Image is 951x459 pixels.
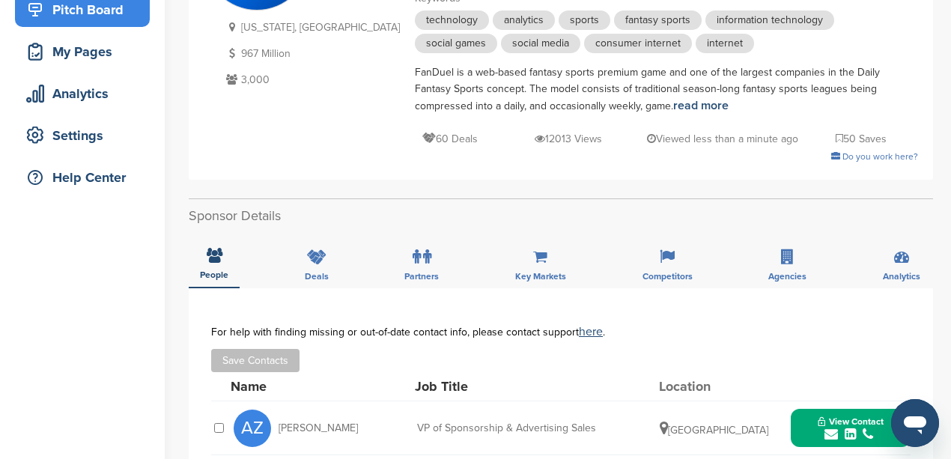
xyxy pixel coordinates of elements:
[222,70,400,89] p: 3,000
[515,272,566,281] span: Key Markets
[22,38,150,65] div: My Pages
[584,34,692,53] span: consumer internet
[404,272,439,281] span: Partners
[836,130,887,148] p: 50 Saves
[818,416,884,427] span: View Contact
[883,272,920,281] span: Analytics
[200,270,228,279] span: People
[22,80,150,107] div: Analytics
[211,349,300,372] button: Save Contacts
[579,324,603,339] a: here
[660,424,768,437] span: [GEOGRAPHIC_DATA]
[493,10,555,30] span: analytics
[222,18,400,37] p: [US_STATE], [GEOGRAPHIC_DATA]
[800,406,902,451] button: View Contact
[15,118,150,153] a: Settings
[559,10,610,30] span: sports
[417,423,642,434] div: VP of Sponsorship & Advertising Sales
[535,130,602,148] p: 12013 Views
[842,151,918,162] span: Do you work here?
[234,410,271,447] span: AZ
[415,34,497,53] span: social games
[831,151,918,162] a: Do you work here?
[211,326,911,338] div: For help with finding missing or out-of-date contact info, please contact support .
[15,76,150,111] a: Analytics
[189,206,933,226] h2: Sponsor Details
[422,130,478,148] p: 60 Deals
[415,10,489,30] span: technology
[279,423,358,434] span: [PERSON_NAME]
[705,10,834,30] span: information technology
[614,10,702,30] span: fantasy sports
[768,272,806,281] span: Agencies
[642,272,693,281] span: Competitors
[647,130,798,148] p: Viewed less than a minute ago
[22,122,150,149] div: Settings
[415,380,639,393] div: Job Title
[22,164,150,191] div: Help Center
[222,44,400,63] p: 967 Million
[231,380,395,393] div: Name
[659,380,771,393] div: Location
[696,34,754,53] span: internet
[305,272,329,281] span: Deals
[415,64,918,115] div: FanDuel is a web-based fantasy sports premium game and one of the largest companies in the Daily ...
[891,399,939,447] iframe: Button to launch messaging window
[501,34,580,53] span: social media
[673,98,729,113] a: read more
[15,160,150,195] a: Help Center
[15,34,150,69] a: My Pages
